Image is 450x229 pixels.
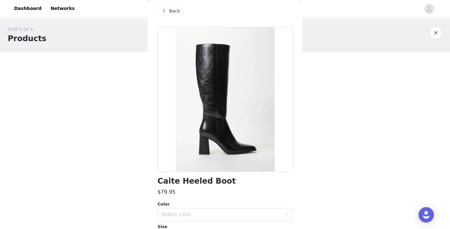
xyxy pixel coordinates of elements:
a: Networks [47,1,78,16]
span: Back [169,8,180,14]
div: Color [157,201,292,207]
div: Select color [161,211,282,218]
a: Dashboard [10,1,45,16]
h1: Products [8,33,46,44]
i: icon: down [285,213,289,217]
div: avatar [426,4,432,14]
h3: $79.95 [157,188,175,196]
div: STEP 1 OF 6 [8,26,46,33]
div: Open Intercom Messenger [419,207,434,223]
h1: Caite Heeled Boot [157,177,236,186]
